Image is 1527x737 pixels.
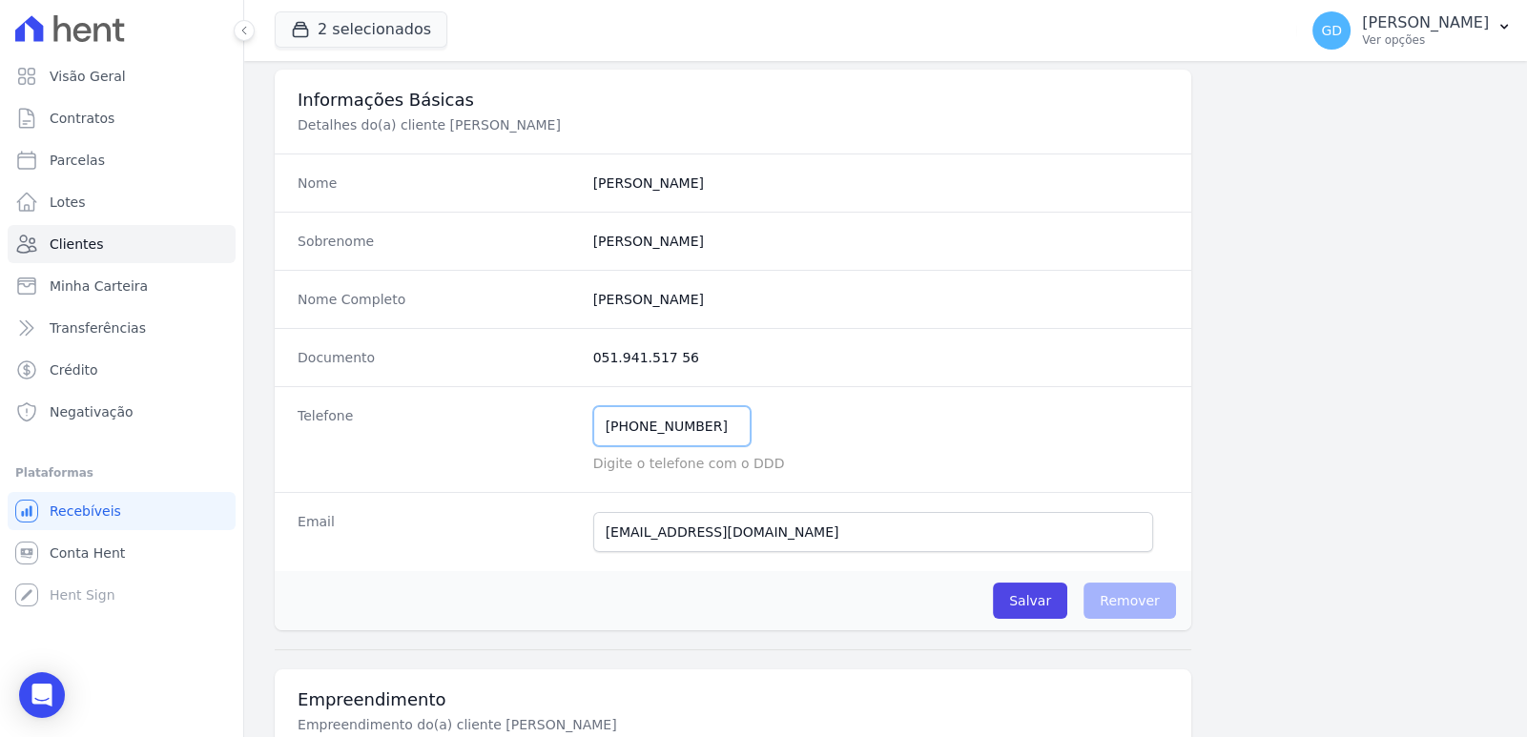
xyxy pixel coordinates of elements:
span: Lotes [50,193,86,212]
dd: [PERSON_NAME] [593,174,1168,193]
span: Parcelas [50,151,105,170]
p: Empreendimento do(a) cliente [PERSON_NAME] [298,715,939,734]
a: Lotes [8,183,236,221]
dt: Email [298,512,578,552]
p: Digite o telefone com o DDD [593,454,1168,473]
span: GD [1321,24,1342,37]
a: Minha Carteira [8,267,236,305]
a: Clientes [8,225,236,263]
span: Recebíveis [50,502,121,521]
p: Ver opções [1362,32,1489,48]
span: Conta Hent [50,543,125,563]
dd: 051.941.517 56 [593,348,1168,367]
span: Contratos [50,109,114,128]
button: 2 selecionados [275,11,447,48]
a: Crédito [8,351,236,389]
a: Transferências [8,309,236,347]
span: Visão Geral [50,67,126,86]
dt: Telefone [298,406,578,473]
span: Minha Carteira [50,276,148,296]
dt: Nome [298,174,578,193]
dd: [PERSON_NAME] [593,232,1168,251]
dt: Nome Completo [298,290,578,309]
p: [PERSON_NAME] [1362,13,1489,32]
a: Visão Geral [8,57,236,95]
h3: Informações Básicas [298,89,1168,112]
button: GD [PERSON_NAME] Ver opções [1297,4,1527,57]
a: Contratos [8,99,236,137]
span: Clientes [50,235,103,254]
div: Open Intercom Messenger [19,672,65,718]
a: Recebíveis [8,492,236,530]
div: Plataformas [15,461,228,484]
dt: Sobrenome [298,232,578,251]
a: Parcelas [8,141,236,179]
p: Detalhes do(a) cliente [PERSON_NAME] [298,115,939,134]
dt: Documento [298,348,578,367]
span: Transferências [50,318,146,338]
input: Salvar [993,583,1067,619]
span: Negativação [50,402,134,421]
h3: Empreendimento [298,688,1168,711]
span: Crédito [50,360,98,379]
span: Remover [1083,583,1176,619]
a: Conta Hent [8,534,236,572]
a: Negativação [8,393,236,431]
dd: [PERSON_NAME] [593,290,1168,309]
